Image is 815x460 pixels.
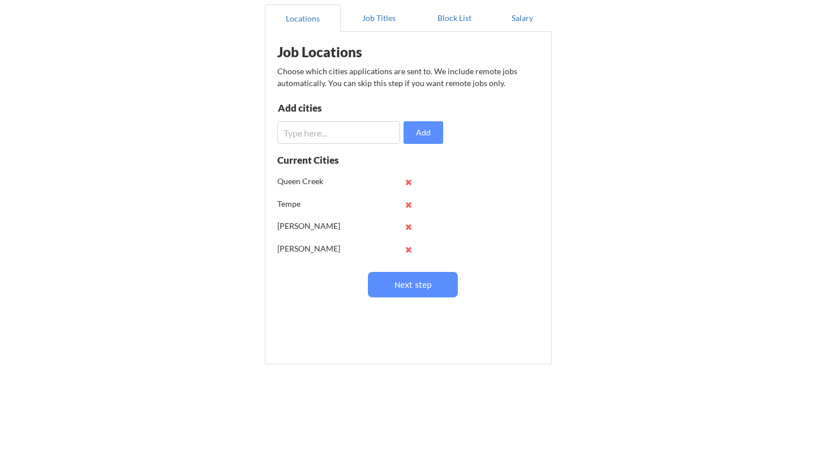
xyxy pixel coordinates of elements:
[417,5,492,32] button: Block List
[277,176,351,187] div: Queen Creek
[265,5,341,32] button: Locations
[277,198,351,210] div: Tempe
[277,155,363,165] div: Current Cities
[277,220,351,232] div: [PERSON_NAME]
[492,5,552,32] button: Salary
[277,65,538,89] div: Choose which cities applications are sent to. We include remote jobs automatically. You can skip ...
[277,45,420,59] div: Job Locations
[341,5,417,32] button: Job Titles
[277,243,351,254] div: [PERSON_NAME]
[278,103,395,113] div: Add cities
[277,121,400,144] input: Type here...
[368,272,458,297] button: Next step
[404,121,443,144] button: Add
